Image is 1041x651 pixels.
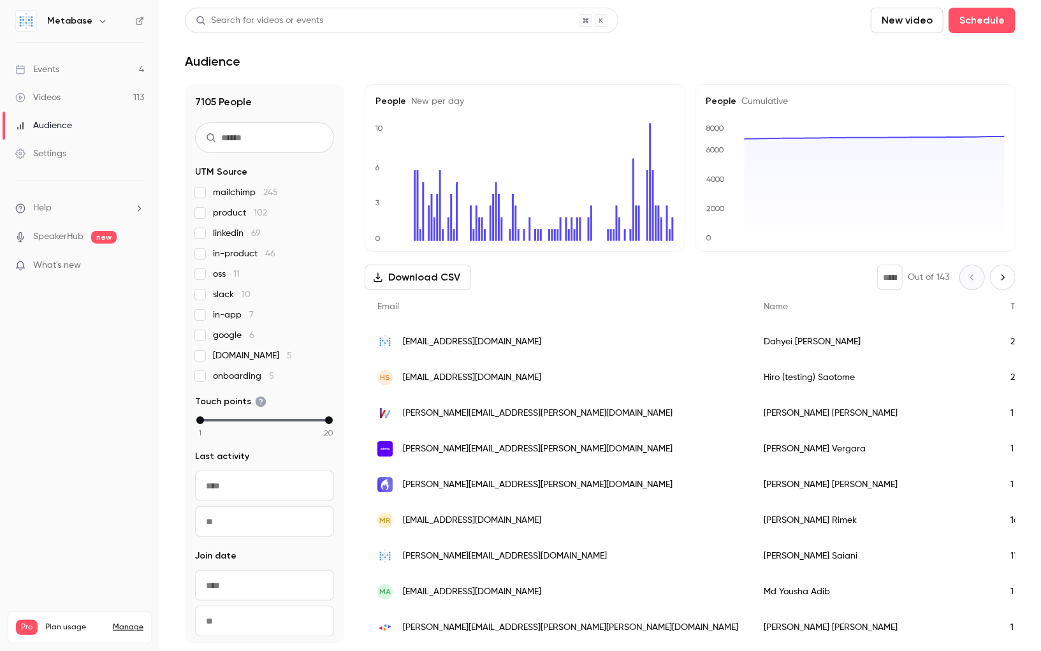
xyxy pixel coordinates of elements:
span: slack [213,288,251,301]
span: onboarding [213,370,274,383]
div: [PERSON_NAME] [PERSON_NAME] [751,610,998,645]
div: max [325,416,333,424]
span: [PERSON_NAME][EMAIL_ADDRESS][PERSON_NAME][DOMAIN_NAME] [403,407,673,420]
text: 0 [706,234,711,243]
span: product [213,207,267,219]
span: [PERSON_NAME][EMAIL_ADDRESS][PERSON_NAME][PERSON_NAME][DOMAIN_NAME] [403,621,738,634]
img: wodify.com [377,406,393,421]
span: 11 [233,270,240,279]
img: nielsen.com [377,620,393,635]
div: [PERSON_NAME] Vergara [751,431,998,467]
div: Settings [15,147,66,160]
img: Metabase [16,11,36,31]
div: [PERSON_NAME] Rimek [751,502,998,538]
li: help-dropdown-opener [15,201,144,215]
div: Dahyei [PERSON_NAME] [751,324,998,360]
span: Touch points [195,395,266,408]
span: MR [379,515,391,526]
span: UTM Source [195,166,247,179]
text: 6 [375,163,380,172]
span: [EMAIL_ADDRESS][DOMAIN_NAME] [403,371,541,384]
text: 4000 [706,175,725,184]
div: Search for videos or events [196,14,323,27]
h5: People [706,95,1005,108]
span: 69 [251,229,261,238]
span: Email [377,302,399,311]
span: [PERSON_NAME][EMAIL_ADDRESS][PERSON_NAME][DOMAIN_NAME] [403,478,673,492]
text: 2000 [706,205,725,214]
p: Out of 143 [908,271,949,284]
span: 7 [249,311,254,319]
text: 10 [375,124,383,133]
button: Download CSV [365,265,471,290]
span: [EMAIL_ADDRESS][DOMAIN_NAME] [403,335,541,349]
div: [PERSON_NAME] [PERSON_NAME] [751,395,998,431]
span: Join date [195,550,237,562]
a: Manage [113,622,143,633]
div: Videos [15,91,61,104]
div: Events [15,63,59,76]
span: new [91,231,117,244]
img: marketfuel.com [377,477,393,492]
span: 102 [254,208,267,217]
div: Audience [15,119,72,132]
span: Plan usage [45,622,105,633]
img: zitcha.com [377,441,393,457]
span: 1 [199,427,201,439]
span: google [213,329,254,342]
span: [DOMAIN_NAME] [213,349,292,362]
span: HS [380,372,390,383]
div: [PERSON_NAME] [PERSON_NAME] [751,467,998,502]
span: Cumulative [737,97,789,106]
button: Next page [990,265,1016,290]
div: Hiro (testing) Saotome [751,360,998,395]
button: Schedule [949,8,1016,33]
h1: 7105 People [195,94,334,110]
span: oss [213,268,240,281]
text: 3 [375,198,380,207]
span: What's new [33,259,81,272]
span: 46 [265,249,275,258]
text: 6000 [706,145,724,154]
span: 5 [287,351,292,360]
button: New video [871,8,943,33]
span: 10 [242,290,251,299]
span: Pro [16,620,38,635]
span: 5 [269,372,274,381]
span: mailchimp [213,186,278,199]
span: Last activity [195,450,249,463]
span: [PERSON_NAME][EMAIL_ADDRESS][PERSON_NAME][DOMAIN_NAME] [403,443,673,456]
div: Md Yousha Adib [751,574,998,610]
iframe: Noticeable Trigger [129,260,144,272]
span: Help [33,201,52,215]
span: 20 [324,427,334,439]
span: MA [379,586,391,597]
span: linkedin [213,227,261,240]
span: 6 [249,331,254,340]
div: [PERSON_NAME] Saiani [751,538,998,574]
span: [EMAIL_ADDRESS][DOMAIN_NAME] [403,585,541,599]
a: SpeakerHub [33,230,84,244]
span: Name [764,302,788,311]
span: in-app [213,309,254,321]
span: [PERSON_NAME][EMAIL_ADDRESS][DOMAIN_NAME] [403,550,607,563]
h5: People [375,95,674,108]
span: New per day [406,97,464,106]
img: metabase.com [377,334,393,349]
div: min [196,416,204,424]
h6: Metabase [47,15,92,27]
span: 245 [263,188,278,197]
span: in-product [213,247,275,260]
text: 0 [375,234,381,243]
img: metabase.com [377,548,393,564]
span: [EMAIL_ADDRESS][DOMAIN_NAME] [403,514,541,527]
h1: Audience [185,54,240,69]
text: 8000 [706,124,724,133]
